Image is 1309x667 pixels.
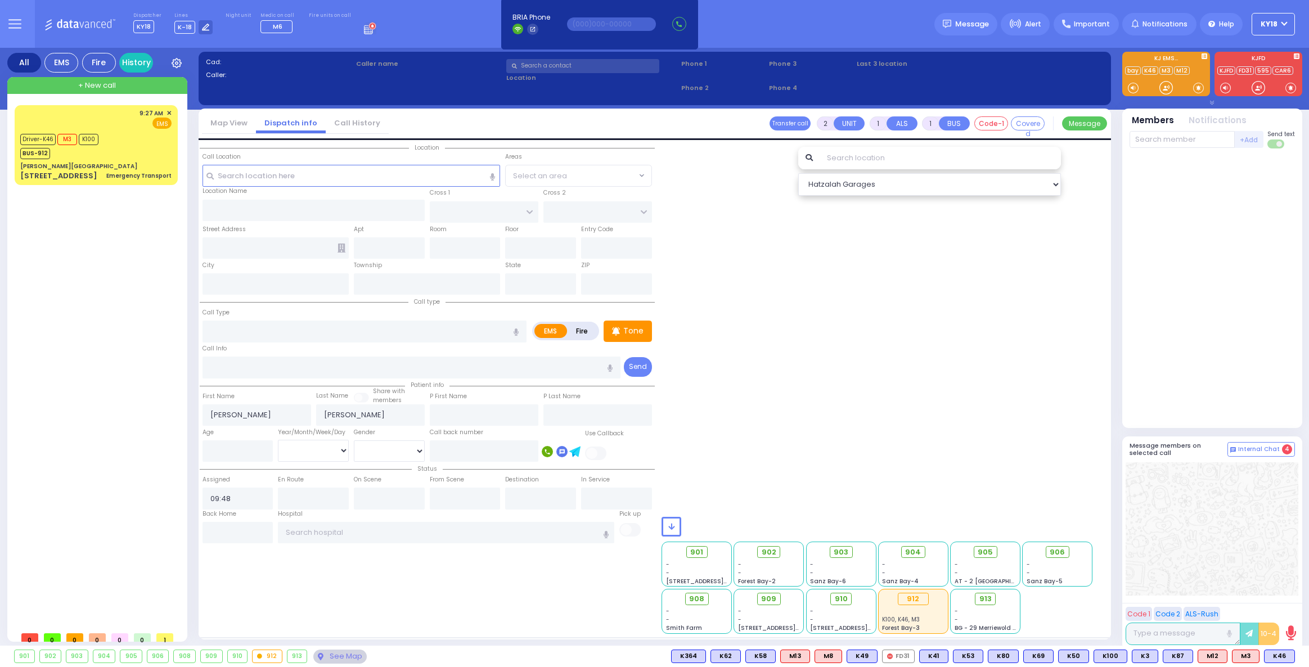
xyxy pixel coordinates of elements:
span: EMS [152,118,172,129]
span: [STREET_ADDRESS][PERSON_NAME] [810,624,916,632]
div: BLS [953,650,983,663]
small: Share with [373,387,405,395]
div: K69 [1023,650,1054,663]
span: Sanz Bay-6 [810,577,846,585]
button: UNIT [834,116,865,130]
span: - [955,607,958,615]
span: Select an area [513,170,567,182]
span: 0 [89,633,106,642]
div: BLS [847,650,878,663]
span: Sanz Bay-5 [1027,577,1063,585]
span: Other building occupants [338,244,345,253]
a: M3 [1159,66,1173,75]
span: 901 [690,547,703,558]
span: KY18 [133,20,154,33]
span: 0 [134,633,151,642]
span: 905 [978,547,993,558]
span: [STREET_ADDRESS][PERSON_NAME] [666,577,772,585]
span: 904 [905,547,921,558]
div: FD31 [882,650,915,663]
a: FD31 [1236,66,1254,75]
span: 9:27 AM [140,109,163,118]
span: 902 [762,547,776,558]
label: Call Info [203,344,227,353]
button: Notifications [1189,114,1247,127]
span: 4 [1282,444,1292,454]
span: - [810,560,813,569]
button: KY18 [1252,13,1295,35]
div: BLS [1058,650,1089,663]
div: BLS [1094,650,1127,663]
span: M3 [57,134,77,145]
div: BLS [988,650,1019,663]
button: Members [1132,114,1174,127]
span: Smith Farm [666,624,702,632]
label: Night unit [226,12,251,19]
span: 0 [44,633,61,642]
span: members [373,396,402,404]
label: On Scene [354,475,381,484]
label: Hospital [278,510,303,519]
span: Status [412,465,443,473]
label: Medic on call [260,12,296,19]
label: Call Type [203,308,230,317]
div: BLS [1264,650,1295,663]
label: Caller name [356,59,502,69]
span: KY18 [1261,19,1277,29]
span: Driver-K46 [20,134,56,145]
img: message.svg [943,20,951,28]
button: ALS [887,116,917,130]
label: KJFD [1214,56,1302,64]
label: Location Name [203,187,247,196]
img: Logo [44,17,119,31]
label: Back Home [203,510,236,519]
span: Notifications [1142,19,1187,29]
div: 905 [120,650,142,663]
img: comment-alt.png [1230,447,1236,453]
span: Call type [408,298,446,306]
label: Fire units on call [309,12,351,19]
span: - [666,615,669,624]
label: Lines [174,12,213,19]
label: State [505,261,521,270]
div: BLS [1163,650,1193,663]
img: red-radio-icon.svg [887,654,893,659]
span: AT - 2 [GEOGRAPHIC_DATA] [955,577,1038,585]
a: Dispatch info [256,118,326,128]
span: - [882,569,885,577]
div: K80 [988,650,1019,663]
p: Tone [623,325,644,337]
button: Internal Chat 4 [1227,442,1295,457]
label: Call back number [430,428,483,437]
span: - [738,607,741,615]
span: M6 [273,22,282,31]
div: K87 [1163,650,1193,663]
label: Entry Code [581,225,613,234]
div: 912 [253,650,282,663]
span: - [1027,569,1030,577]
div: Year/Month/Week/Day [278,428,349,437]
button: ALS-Rush [1184,607,1220,621]
div: All [7,53,41,73]
a: History [119,53,153,73]
label: Room [430,225,447,234]
label: Use Callback [585,429,624,438]
div: BLS [1023,650,1054,663]
div: K41 [919,650,948,663]
span: 908 [689,593,704,605]
div: K58 [745,650,776,663]
input: Search member [1130,131,1235,148]
label: En Route [278,475,304,484]
div: ALS KJ [815,650,842,663]
span: K100, K46, M3 [882,615,920,624]
a: bay [1125,66,1141,75]
div: K46 [1264,650,1295,663]
div: BLS [710,650,741,663]
label: Last 3 location [857,59,980,69]
div: 901 [15,650,34,663]
span: Important [1074,19,1110,29]
div: BLS [1132,650,1158,663]
span: Forest Bay-2 [738,577,776,585]
span: Send text [1267,130,1295,138]
label: Destination [505,475,539,484]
